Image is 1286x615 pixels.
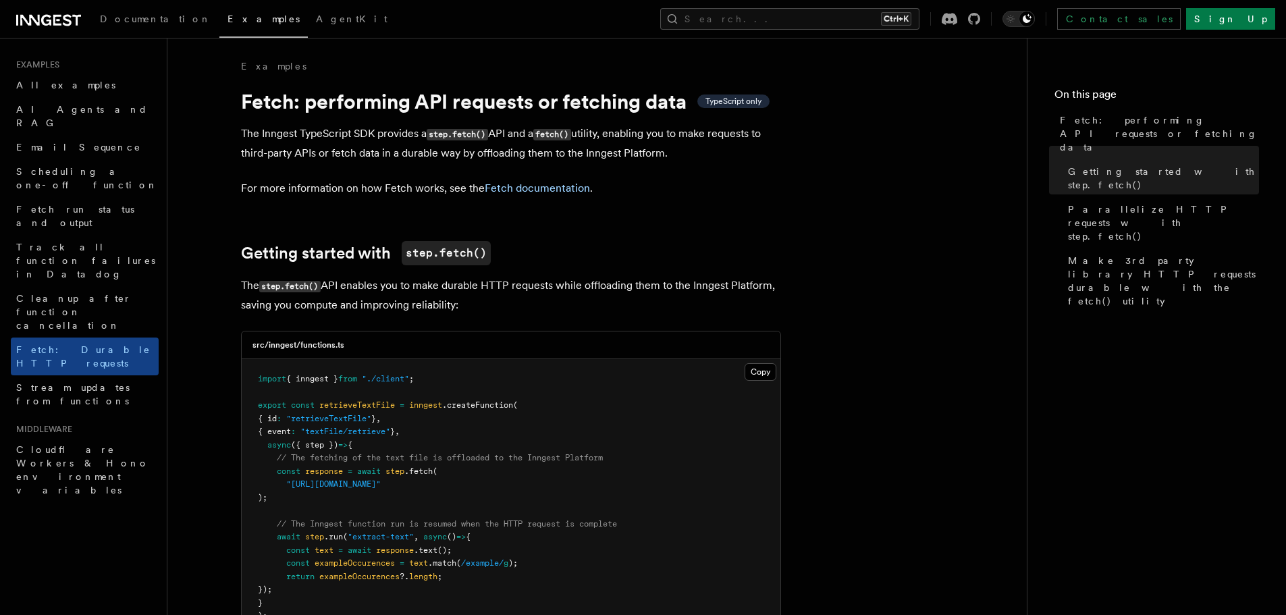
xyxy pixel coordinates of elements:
[433,466,437,476] span: (
[308,4,396,36] a: AgentKit
[277,519,617,529] span: // The Inngest function run is resumed when the HTTP request is complete
[423,532,447,541] span: async
[16,80,115,90] span: All examples
[291,440,338,450] span: ({ step })
[291,400,315,410] span: const
[1063,159,1259,197] a: Getting started with step.fetch()
[348,545,371,555] span: await
[11,424,72,435] span: Middleware
[461,558,504,568] span: /example/
[362,374,409,383] span: "./client"
[16,166,158,190] span: Scheduling a one-off function
[437,545,452,555] span: ();
[660,8,919,30] button: Search...Ctrl+K
[305,532,324,541] span: step
[1054,108,1259,159] a: Fetch: performing API requests or fetching data
[267,440,291,450] span: async
[241,276,781,315] p: The API enables you to make durable HTTP requests while offloading them to the Inngest Platform, ...
[456,532,466,541] span: =>
[343,532,348,541] span: (
[409,374,414,383] span: ;
[513,400,518,410] span: (
[504,558,508,568] span: g
[1068,254,1259,308] span: Make 3rd party library HTTP requests durable with the fetch() utility
[348,440,352,450] span: {
[437,572,442,581] span: ;
[376,414,381,423] span: ,
[319,400,395,410] span: retrieveTextFile
[485,182,590,194] a: Fetch documentation
[533,129,571,140] code: fetch()
[338,440,348,450] span: =>
[16,104,148,128] span: AI Agents and RAG
[1063,197,1259,248] a: Parallelize HTTP requests with step.fetch()
[286,545,310,555] span: const
[404,466,433,476] span: .fetch
[409,572,437,581] span: length
[316,14,387,24] span: AgentKit
[400,558,404,568] span: =
[400,400,404,410] span: =
[16,382,130,406] span: Stream updates from functions
[258,493,267,502] span: );
[16,142,141,153] span: Email Sequence
[241,124,781,163] p: The Inngest TypeScript SDK provides a API and a utility, enabling you to make requests to third-p...
[385,466,404,476] span: step
[286,479,381,489] span: "[URL][DOMAIN_NAME]"
[338,545,343,555] span: =
[1060,113,1259,154] span: Fetch: performing API requests or fetching data
[11,437,159,502] a: Cloudflare Workers & Hono environment variables
[371,414,376,423] span: }
[11,338,159,375] a: Fetch: Durable HTTP requests
[11,159,159,197] a: Scheduling a one-off function
[11,235,159,286] a: Track all function failures in Datadog
[286,572,315,581] span: return
[277,453,603,462] span: // The fetching of the text file is offloaded to the Inngest Platform
[277,414,282,423] span: :
[409,400,442,410] span: inngest
[402,241,491,265] code: step.fetch()
[258,374,286,383] span: import
[319,572,400,581] span: exampleOccurences
[390,427,395,436] span: }
[11,286,159,338] a: Cleanup after function cancellation
[11,375,159,413] a: Stream updates from functions
[241,179,781,198] p: For more information on how Fetch works, see the .
[16,444,149,496] span: Cloudflare Workers & Hono environment variables
[16,242,155,279] span: Track all function failures in Datadog
[258,414,277,423] span: { id
[16,344,151,369] span: Fetch: Durable HTTP requests
[291,427,296,436] span: :
[11,135,159,159] a: Email Sequence
[705,96,761,107] span: TypeScript only
[447,532,456,541] span: ()
[241,59,306,73] a: Examples
[414,532,419,541] span: ,
[258,427,291,436] span: { event
[414,545,437,555] span: .text
[227,14,300,24] span: Examples
[300,427,390,436] span: "textFile/retrieve"
[286,374,338,383] span: { inngest }
[428,558,456,568] span: .match
[409,558,428,568] span: text
[286,414,371,423] span: "retrieveTextFile"
[395,427,400,436] span: ,
[92,4,219,36] a: Documentation
[241,89,781,113] h1: Fetch: performing API requests or fetching data
[442,400,513,410] span: .createFunction
[11,59,59,70] span: Examples
[315,545,333,555] span: text
[466,532,471,541] span: {
[376,545,414,555] span: response
[258,585,272,594] span: });
[1186,8,1275,30] a: Sign Up
[277,466,300,476] span: const
[315,558,395,568] span: exampleOccurences
[427,129,488,140] code: step.fetch()
[456,558,461,568] span: (
[219,4,308,38] a: Examples
[1057,8,1181,30] a: Contact sales
[241,241,491,265] a: Getting started withstep.fetch()
[324,532,343,541] span: .run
